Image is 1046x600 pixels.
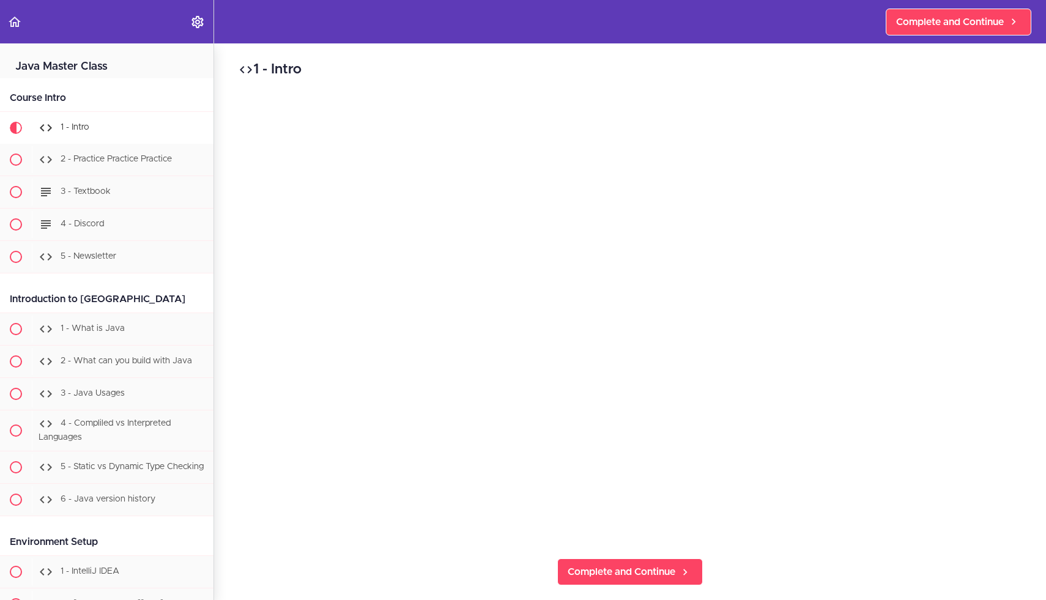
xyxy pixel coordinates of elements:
[61,462,204,471] span: 5 - Static vs Dynamic Type Checking
[61,155,172,163] span: 2 - Practice Practice Practice
[61,324,125,333] span: 1 - What is Java
[886,9,1031,35] a: Complete and Continue
[568,565,675,579] span: Complete and Continue
[190,15,205,29] svg: Settings Menu
[61,220,104,228] span: 4 - Discord
[557,558,703,585] a: Complete and Continue
[61,123,89,131] span: 1 - Intro
[7,15,22,29] svg: Back to course curriculum
[61,495,155,503] span: 6 - Java version history
[39,419,171,442] span: 4 - Compliled vs Interpreted Languages
[61,357,192,365] span: 2 - What can you build with Java
[896,15,1004,29] span: Complete and Continue
[61,187,111,196] span: 3 - Textbook
[61,252,116,261] span: 5 - Newsletter
[61,567,119,576] span: 1 - IntelliJ IDEA
[239,59,1022,80] h2: 1 - Intro
[61,389,125,398] span: 3 - Java Usages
